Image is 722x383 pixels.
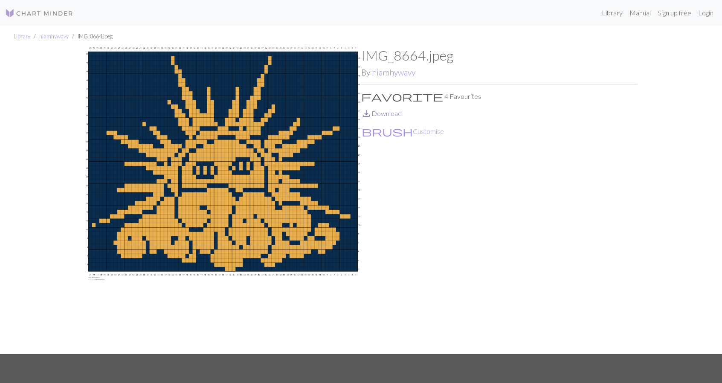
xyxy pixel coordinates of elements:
[361,109,402,117] a: DownloadDownload
[361,90,443,102] span: favorite
[85,47,361,354] img: IMG_8664.jpeg
[361,91,638,102] p: 4 Favourites
[5,8,73,18] img: Logo
[361,91,443,102] i: Favourite
[362,126,413,136] i: Customise
[654,4,695,21] a: Sign up free
[362,125,413,137] span: brush
[372,67,415,77] a: niamhywavy
[361,107,371,119] span: save_alt
[361,67,638,77] h2: By
[14,33,30,40] a: Library
[361,126,444,137] button: CustomiseCustomise
[626,4,654,21] a: Manual
[361,47,638,64] h1: IMG_8664.jpeg
[361,108,371,119] i: Download
[598,4,626,21] a: Library
[695,4,717,21] a: Login
[39,33,69,40] a: niamhywavy
[69,32,113,41] li: IMG_8664.jpeg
